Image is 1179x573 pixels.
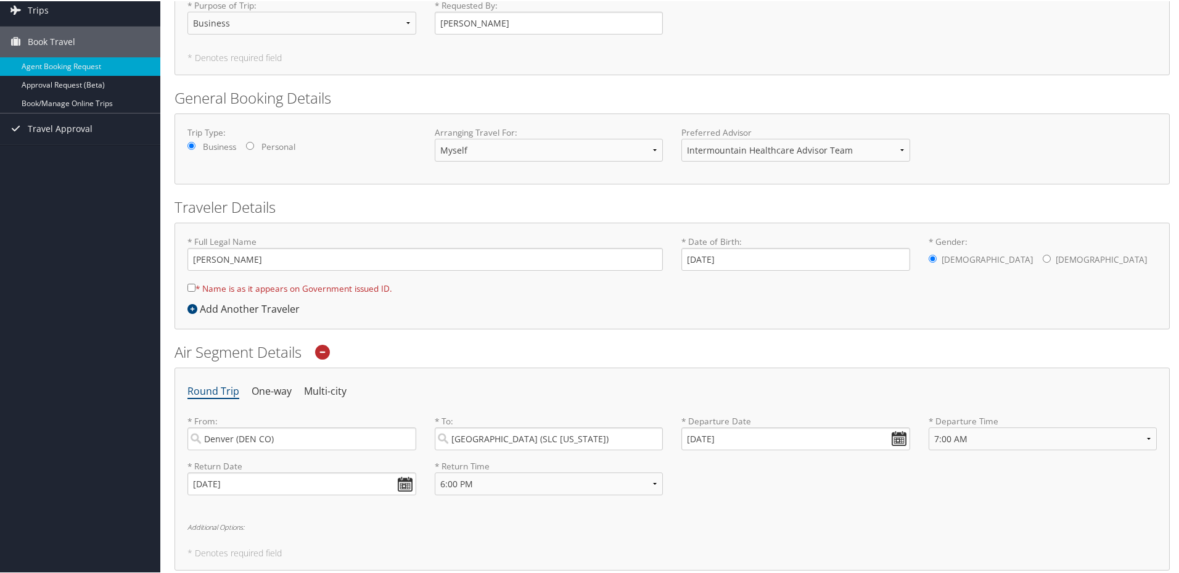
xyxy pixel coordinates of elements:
[435,10,663,33] input: * Requested By:
[28,25,75,56] span: Book Travel
[681,125,910,138] label: Preferred Advisor
[187,276,392,299] label: * Name is as it appears on Government issued ID.
[28,112,92,143] span: Travel Approval
[187,379,239,402] li: Round Trip
[175,340,1170,361] h2: Air Segment Details
[187,414,416,449] label: * From:
[187,548,1157,556] h5: * Denotes required field
[252,379,292,402] li: One-way
[681,247,910,270] input: * Date of Birth:
[187,459,416,471] label: * Return Date
[435,459,663,471] label: * Return Time
[1056,247,1147,270] label: [DEMOGRAPHIC_DATA]
[435,426,663,449] input: City or Airport Code
[187,234,663,270] label: * Full Legal Name
[187,471,416,494] input: MM/DD/YYYY
[187,52,1157,61] h5: * Denotes required field
[187,247,663,270] input: * Full Legal Name
[681,414,910,426] label: * Departure Date
[187,125,416,138] label: Trip Type:
[187,282,195,291] input: * Name is as it appears on Government issued ID.
[203,139,236,152] label: Business
[187,426,416,449] input: City or Airport Code
[681,234,910,270] label: * Date of Birth:
[187,522,1157,529] h6: Additional Options:
[304,379,347,402] li: Multi-city
[942,247,1033,270] label: [DEMOGRAPHIC_DATA]
[435,414,663,449] label: * To:
[929,254,937,262] input: * Gender:[DEMOGRAPHIC_DATA][DEMOGRAPHIC_DATA]
[175,86,1170,107] h2: General Booking Details
[187,300,306,315] div: Add Another Traveler
[929,234,1157,271] label: * Gender:
[175,196,1170,216] h2: Traveler Details
[681,426,910,449] input: MM/DD/YYYY
[929,414,1157,459] label: * Departure Time
[929,426,1157,449] select: * Departure Time
[187,10,416,33] select: * Purpose of Trip:
[435,125,663,138] label: Arranging Travel For:
[1043,254,1051,262] input: * Gender:[DEMOGRAPHIC_DATA][DEMOGRAPHIC_DATA]
[261,139,295,152] label: Personal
